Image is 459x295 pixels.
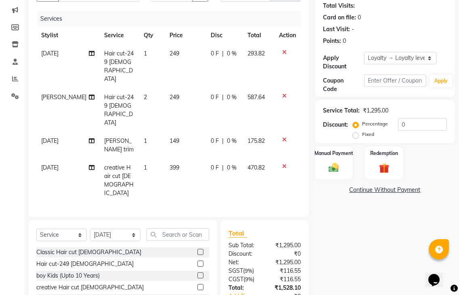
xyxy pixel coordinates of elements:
[228,276,243,283] span: CGST
[352,25,354,34] div: -
[245,276,253,282] span: 9%
[211,163,219,172] span: 0 F
[243,26,274,45] th: Total
[144,137,147,144] span: 1
[323,25,350,34] div: Last Visit:
[41,137,59,144] span: [DATE]
[144,164,147,171] span: 1
[41,50,59,57] span: [DATE]
[104,50,134,83] span: Hair cut-249 [DEMOGRAPHIC_DATA]
[370,150,398,157] label: Redemption
[264,284,306,292] div: ₹1,528.10
[264,258,306,267] div: ₹1,295.00
[364,74,426,87] input: Enter Offer / Coupon Code
[430,75,453,87] button: Apply
[227,93,237,102] span: 0 %
[147,228,209,241] input: Search or Scan
[247,93,265,101] span: 587.64
[264,250,306,258] div: ₹0
[36,283,144,292] div: creative Hair cut [DEMOGRAPHIC_DATA]
[264,241,306,250] div: ₹1,295.00
[36,260,134,268] div: Hair cut-249 [DEMOGRAPHIC_DATA]
[36,248,141,257] div: Classic Hair cut [DEMOGRAPHIC_DATA]
[206,26,243,45] th: Disc
[323,13,356,22] div: Card on file:
[362,131,374,138] label: Fixed
[211,137,219,145] span: 0 F
[139,26,165,45] th: Qty
[247,137,265,144] span: 175.82
[222,250,264,258] div: Discount:
[222,258,264,267] div: Net:
[228,267,243,274] span: SGST
[228,229,247,238] span: Total
[323,54,364,71] div: Apply Discount
[41,164,59,171] span: [DATE]
[323,121,348,129] div: Discount:
[247,164,265,171] span: 470.82
[104,164,134,197] span: creative Hair cut [DEMOGRAPHIC_DATA]
[36,26,99,45] th: Stylist
[222,275,264,284] div: ( )
[323,76,364,93] div: Coupon Code
[222,284,264,292] div: Total:
[323,37,341,45] div: Points:
[362,120,388,127] label: Percentage
[37,11,307,26] div: Services
[41,93,86,101] span: [PERSON_NAME]
[170,50,179,57] span: 249
[170,164,179,171] span: 399
[343,37,346,45] div: 0
[222,93,224,102] span: |
[222,137,224,145] span: |
[323,106,360,115] div: Service Total:
[170,137,179,144] span: 149
[274,26,301,45] th: Action
[222,163,224,172] span: |
[227,137,237,145] span: 0 %
[245,267,252,274] span: 9%
[211,49,219,58] span: 0 F
[323,2,355,10] div: Total Visits:
[314,150,353,157] label: Manual Payment
[227,49,237,58] span: 0 %
[144,50,147,57] span: 1
[227,163,237,172] span: 0 %
[144,93,147,101] span: 2
[358,13,361,22] div: 0
[104,137,134,153] span: [PERSON_NAME] trim
[316,186,453,194] a: Continue Without Payment
[264,275,306,284] div: ₹116.55
[325,162,342,174] img: _cash.svg
[222,49,224,58] span: |
[104,93,134,126] span: Hair cut-249 [DEMOGRAPHIC_DATA]
[247,50,265,57] span: 293.82
[165,26,206,45] th: Price
[425,263,451,287] iframe: chat widget
[222,267,264,275] div: ( )
[264,267,306,275] div: ₹116.55
[170,93,179,101] span: 249
[222,241,264,250] div: Sub Total:
[363,106,388,115] div: ₹1,295.00
[36,272,100,280] div: boy Kids (Upto 10 Years)
[376,162,392,174] img: _gift.svg
[99,26,138,45] th: Service
[211,93,219,102] span: 0 F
